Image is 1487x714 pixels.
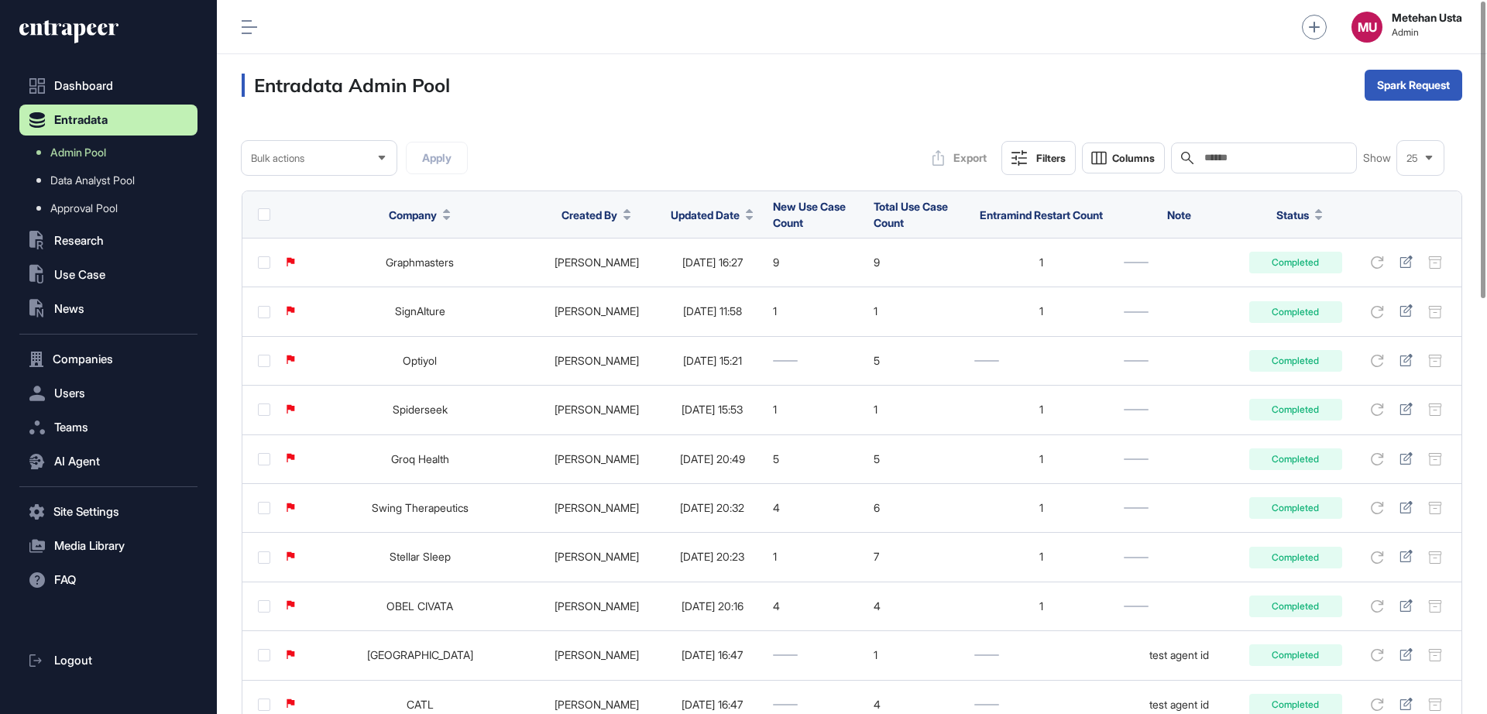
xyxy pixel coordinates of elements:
div: 1 [773,305,858,318]
span: Dashboard [54,80,113,92]
a: Optiyol [403,354,437,367]
span: Research [54,235,104,247]
div: [DATE] 20:23 [667,551,757,563]
span: Companies [53,353,113,366]
h3: Entradata Admin Pool [242,74,450,97]
span: Admin Pool [50,146,106,159]
a: [PERSON_NAME] [555,550,639,563]
span: Logout [54,654,92,667]
div: Completed [1249,547,1342,568]
a: Dashboard [19,70,197,101]
div: test agent id [1124,649,1233,661]
div: 9 [773,256,858,269]
div: 4 [773,502,858,514]
div: Completed [1249,399,1342,421]
a: [PERSON_NAME] [555,403,639,416]
span: Columns [1112,153,1155,164]
button: Columns [1082,142,1165,173]
div: 1 [974,600,1109,613]
button: Created By [561,207,631,223]
button: Status [1276,207,1323,223]
span: Teams [54,421,88,434]
div: [DATE] 20:32 [667,502,757,514]
div: 1 [974,256,1109,269]
a: [PERSON_NAME] [555,256,639,269]
div: Completed [1249,301,1342,323]
div: [DATE] 16:27 [667,256,757,269]
div: 4 [874,600,959,613]
button: AI Agent [19,446,197,477]
button: Media Library [19,530,197,561]
div: 1 [974,551,1109,563]
span: News [54,303,84,315]
div: [DATE] 16:47 [667,699,757,711]
div: 5 [773,453,858,465]
button: Users [19,378,197,409]
div: [DATE] 15:21 [667,355,757,367]
a: [PERSON_NAME] [555,698,639,711]
span: Entradata [54,114,108,126]
span: Users [54,387,85,400]
span: Site Settings [53,506,119,518]
button: Company [389,207,451,223]
div: 1 [874,403,959,416]
div: [DATE] 20:49 [667,453,757,465]
span: Total Use Case Count [874,200,948,229]
div: 1 [974,305,1109,318]
a: [PERSON_NAME] [555,304,639,318]
a: [PERSON_NAME] [555,501,639,514]
div: Completed [1249,448,1342,470]
a: OBEL CIVATA [386,599,453,613]
button: Teams [19,412,197,443]
span: 25 [1406,153,1418,164]
button: Updated Date [671,207,754,223]
span: AI Agent [54,455,100,468]
div: 1 [974,403,1109,416]
button: Use Case [19,259,197,290]
div: Completed [1249,252,1342,273]
button: MU [1351,12,1382,43]
div: 5 [874,355,959,367]
span: Updated Date [671,207,740,223]
div: 1 [974,453,1109,465]
div: Completed [1249,497,1342,519]
button: Research [19,225,197,256]
div: 1 [874,649,959,661]
div: 9 [874,256,959,269]
a: Logout [19,645,197,676]
a: [PERSON_NAME] [555,599,639,613]
div: 1 [773,403,858,416]
a: Approval Pool [27,194,197,222]
div: 1 [974,502,1109,514]
div: 6 [874,502,959,514]
div: 5 [874,453,959,465]
div: Completed [1249,350,1342,372]
div: [DATE] 20:16 [667,600,757,613]
div: Completed [1249,596,1342,617]
span: Company [389,207,437,223]
div: 7 [874,551,959,563]
button: Companies [19,344,197,375]
span: Media Library [54,540,125,552]
div: Filters [1036,152,1066,164]
div: [DATE] 16:47 [667,649,757,661]
a: [PERSON_NAME] [555,354,639,367]
button: Site Settings [19,496,197,527]
span: Note [1167,208,1191,221]
a: Graphmasters [386,256,454,269]
span: Created By [561,207,617,223]
strong: Metehan Usta [1392,12,1462,24]
a: SignAIture [395,304,445,318]
a: [PERSON_NAME] [555,452,639,465]
span: Show [1363,152,1391,164]
button: News [19,293,197,324]
a: [PERSON_NAME] [555,648,639,661]
a: Swing Therapeutics [372,501,469,514]
a: [GEOGRAPHIC_DATA] [367,648,473,661]
a: Data Analyst Pool [27,166,197,194]
span: Use Case [54,269,105,281]
span: FAQ [54,574,76,586]
button: Entradata [19,105,197,136]
button: Spark Request [1365,70,1462,101]
div: [DATE] 11:58 [667,305,757,318]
